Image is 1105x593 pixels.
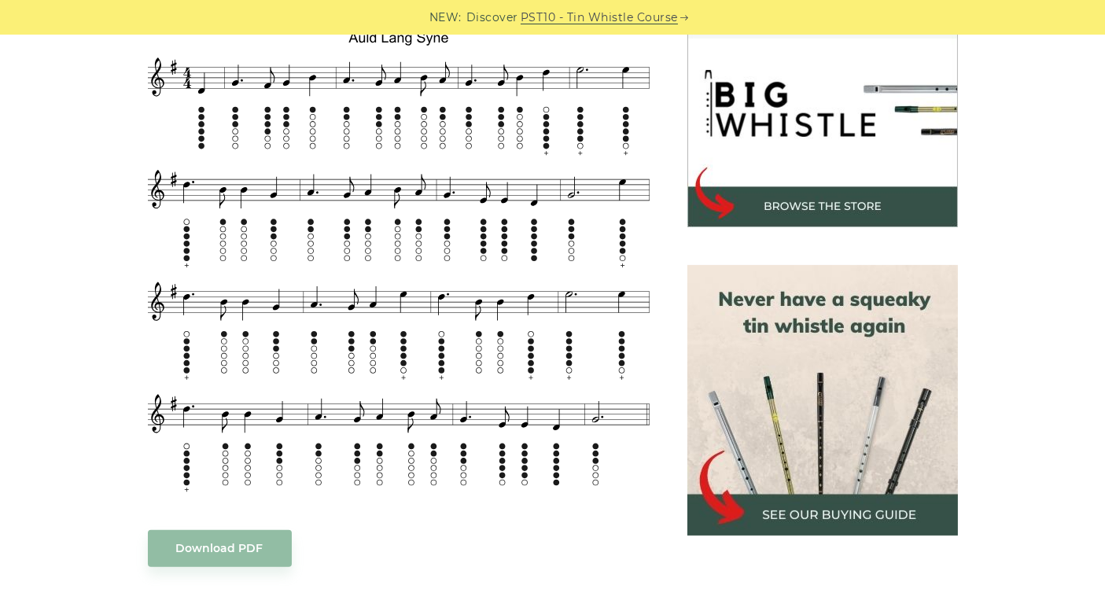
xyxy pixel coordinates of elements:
[148,26,650,498] img: Auld Lang Syne Tin Whistle Tab & Sheet Music
[466,9,518,27] span: Discover
[429,9,462,27] span: NEW:
[148,530,292,567] a: Download PDF
[521,9,678,27] a: PST10 - Tin Whistle Course
[687,265,958,536] img: tin whistle buying guide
